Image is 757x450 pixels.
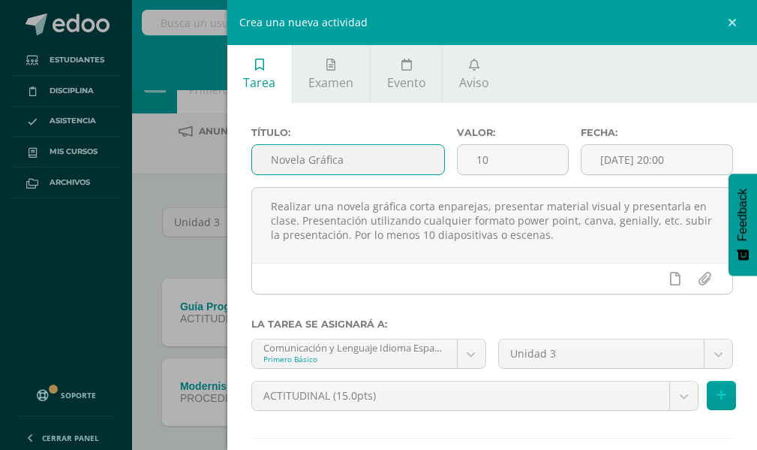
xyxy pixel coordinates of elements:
[251,319,733,330] label: La tarea se asignará a:
[581,145,732,174] input: Fecha de entrega
[387,74,426,91] span: Evento
[293,45,370,103] a: Examen
[499,340,732,368] a: Unidad 3
[459,74,489,91] span: Aviso
[252,145,444,174] input: Título
[263,340,446,354] div: Comunicación y Lenguaje Idioma Español '1.3'
[458,145,568,174] input: Puntos máximos
[736,189,749,241] span: Feedback
[371,45,442,103] a: Evento
[227,45,292,103] a: Tarea
[443,45,505,103] a: Aviso
[510,340,692,368] span: Unidad 3
[263,354,446,364] div: Primero Básico
[263,382,658,410] span: ACTITUDINAL (15.0pts)
[252,382,698,410] a: ACTITUDINAL (15.0pts)
[251,127,445,138] label: Título:
[243,74,275,91] span: Tarea
[457,127,569,138] label: Valor:
[581,127,733,138] label: Fecha:
[252,340,485,368] a: Comunicación y Lenguaje Idioma Español '1.3'Primero Básico
[728,174,757,276] button: Feedback - Mostrar encuesta
[308,74,353,91] span: Examen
